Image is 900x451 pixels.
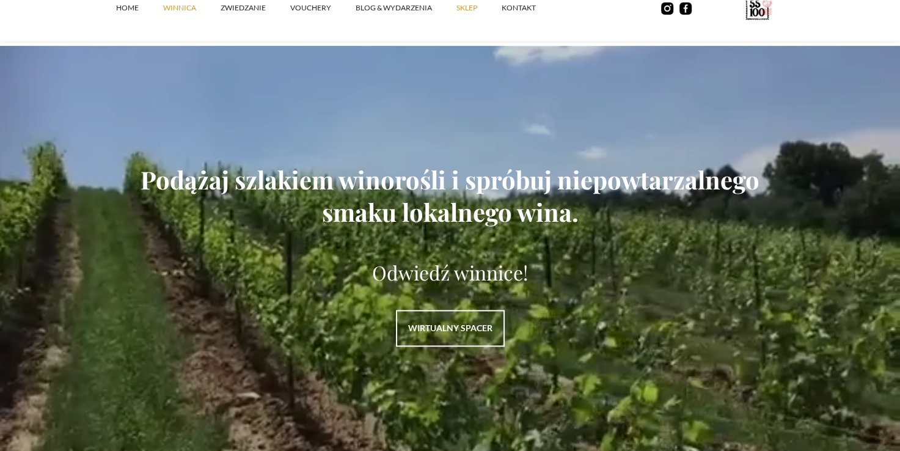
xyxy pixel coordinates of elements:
h1: Podążaj szlakiem winorośli i spróbuj niepowtarzalnego smaku lokalnego wina. [117,163,784,228]
a: WIRTUALNY SPACER [396,310,505,346]
p: Odwiedź winnice! [117,259,784,285]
